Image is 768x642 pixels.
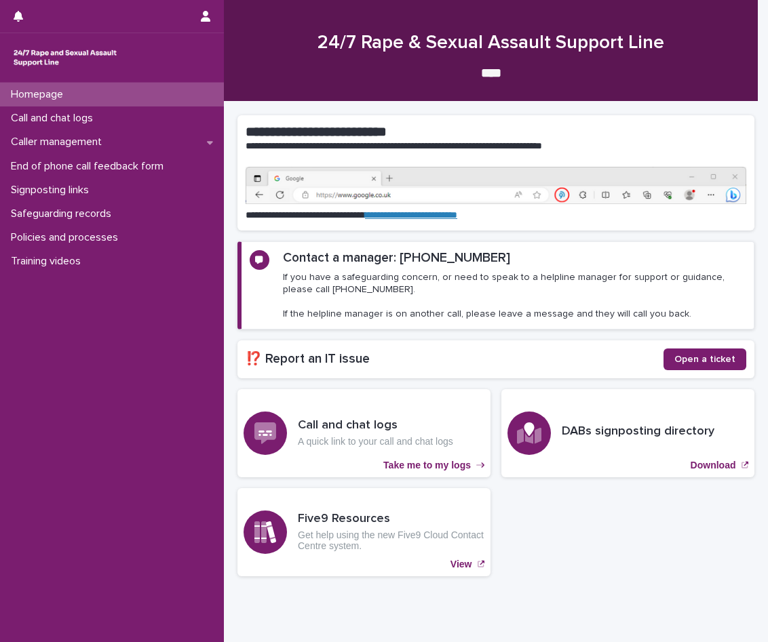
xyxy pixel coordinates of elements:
[383,460,471,471] p: Take me to my logs
[298,436,453,447] p: A quick link to your call and chat logs
[5,136,113,148] p: Caller management
[450,559,472,570] p: View
[501,389,754,477] a: Download
[237,32,744,55] h1: 24/7 Rape & Sexual Assault Support Line
[5,207,122,220] p: Safeguarding records
[691,460,736,471] p: Download
[237,389,491,477] a: Take me to my logs
[562,424,714,439] h3: DABs signposting directory
[674,355,735,364] span: Open a ticket
[298,418,453,433] h3: Call and chat logs
[246,351,664,367] h2: ⁉️ Report an IT issue
[5,112,104,125] p: Call and chat logs
[5,160,174,173] p: End of phone call feedback form
[11,44,119,71] img: rhQMoQhaT3yELyF149Cw
[298,529,484,553] p: Get help using the new Five9 Cloud Contact Centre system.
[283,271,746,321] p: If you have a safeguarding concern, or need to speak to a helpline manager for support or guidanc...
[664,348,746,370] a: Open a ticket
[5,231,129,244] p: Policies and processes
[283,250,510,266] h2: Contact a manager: [PHONE_NUMBER]
[246,167,746,204] img: https%3A%2F%2Fcdn.document360.io%2F0deca9d6-0dac-4e56-9e8f-8d9979bfce0e%2FImages%2FDocumentation%...
[5,184,100,197] p: Signposting links
[237,488,491,576] a: View
[5,88,74,101] p: Homepage
[298,512,484,527] h3: Five9 Resources
[5,255,92,268] p: Training videos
